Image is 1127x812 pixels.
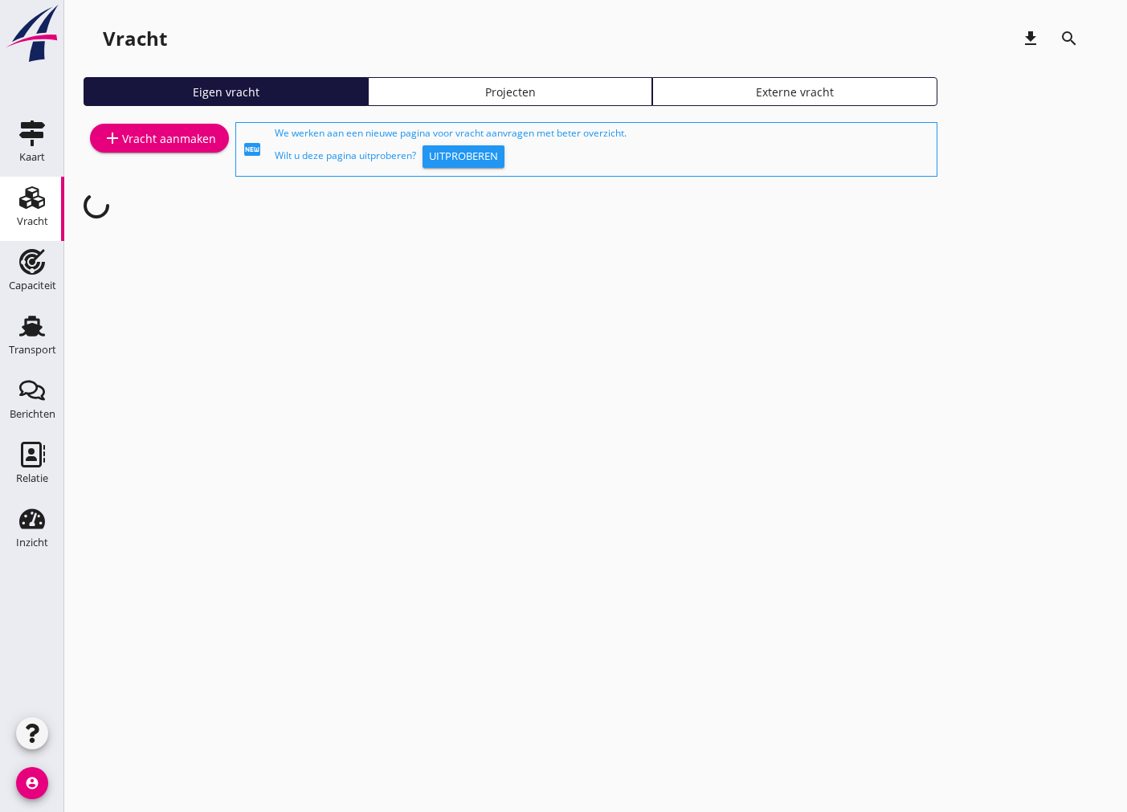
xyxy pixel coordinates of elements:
div: Inzicht [16,537,48,548]
div: Projecten [375,84,645,100]
div: Uitproberen [429,149,498,165]
a: Projecten [368,77,652,106]
i: add [103,129,122,148]
div: Berichten [10,409,55,419]
i: download [1021,29,1040,48]
i: search [1060,29,1079,48]
a: Eigen vracht [84,77,368,106]
div: Externe vracht [659,84,929,100]
div: Vracht [103,26,167,51]
div: Vracht [17,216,48,226]
div: Vracht aanmaken [103,129,216,148]
button: Uitproberen [423,145,504,168]
img: logo-small.a267ee39.svg [3,4,61,63]
div: Kaart [19,152,45,162]
a: Externe vracht [652,77,937,106]
div: We werken aan een nieuwe pagina voor vracht aanvragen met beter overzicht. Wilt u deze pagina uit... [275,126,930,173]
div: Relatie [16,473,48,484]
i: account_circle [16,767,48,799]
div: Capaciteit [9,280,56,291]
a: Vracht aanmaken [90,124,229,153]
i: fiber_new [243,140,262,159]
div: Transport [9,345,56,355]
div: Eigen vracht [91,84,361,100]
